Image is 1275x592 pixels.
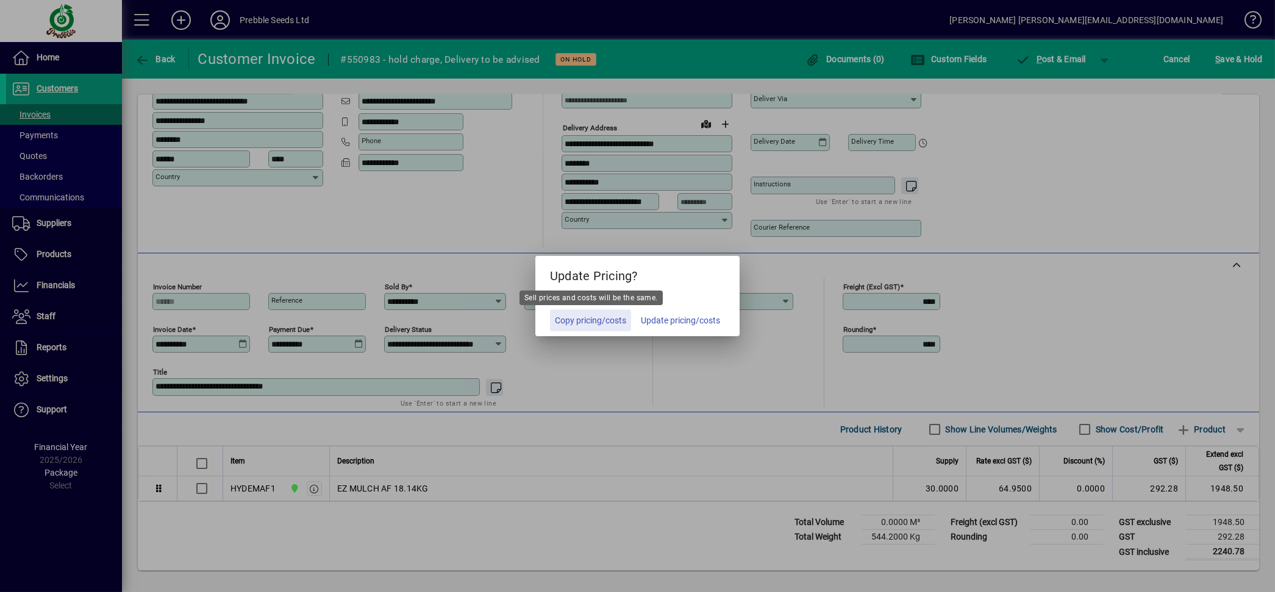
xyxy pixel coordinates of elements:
span: Update pricing/costs [641,314,720,327]
button: Update pricing/costs [636,309,725,331]
h5: Update Pricing? [535,256,740,291]
button: Copy pricing/costs [550,309,631,331]
div: Sell prices and costs will be the same. [520,291,663,305]
span: Copy pricing/costs [555,314,626,327]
